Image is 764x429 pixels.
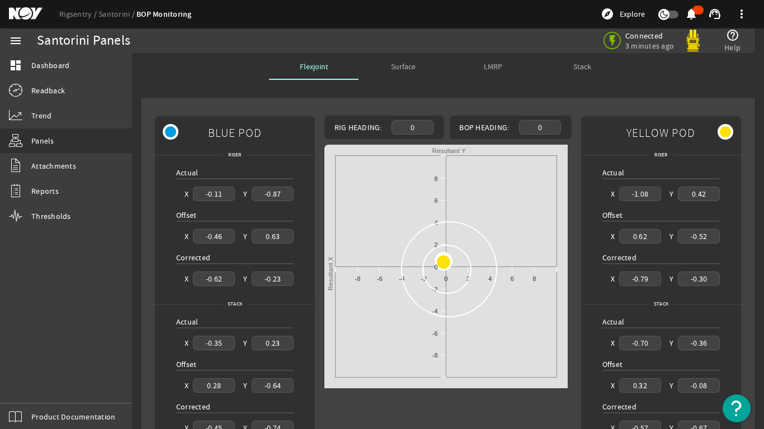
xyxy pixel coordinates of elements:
mat-icon: menu [9,34,22,47]
a: BOP Monitoring [136,9,192,20]
div: X [185,188,188,199]
div: 0.23 [252,336,294,350]
div: Y [669,273,673,284]
div: -0.11 [193,187,235,201]
span: Riser [223,149,247,160]
div: -0.70 [619,336,661,350]
span: Readback [31,85,65,96]
span: Explore [620,8,645,20]
text: -4 [399,275,404,282]
span: Surface [391,63,416,70]
div: -0.08 [678,378,720,392]
button: Explore [596,5,649,23]
span: Stack [573,63,591,70]
div: 0.42 [678,187,720,201]
span: Trend [31,110,51,121]
span: Reports [31,185,59,197]
div: 0 [519,120,561,134]
div: Y [669,231,673,242]
div: -0.46 [193,229,235,243]
text: 8 [532,275,536,282]
span: Thresholds [31,211,71,222]
text: Resultant Y [432,147,466,154]
div: Y [243,273,247,284]
span: LMRP [484,63,502,70]
text: Resultant X [327,256,334,290]
span: Product Documentation [31,411,115,422]
div: -0.36 [678,336,720,350]
mat-icon: notifications [685,7,698,21]
div: X [611,231,615,242]
text: 6 [435,197,438,204]
span: Flexjoint [300,63,328,70]
div: X [185,231,188,242]
span: Actual [602,317,625,327]
div: -0.62 [193,271,235,285]
div: -0.23 [252,271,294,285]
text: -6 [432,330,438,337]
text: -8 [432,352,438,359]
div: Y [243,188,247,199]
div: X [611,188,615,199]
span: BLUE POD [208,120,262,145]
span: Help [724,42,741,53]
div: Y [243,337,247,349]
button: Open Resource Center [723,394,751,422]
mat-icon: dashboard [9,59,22,72]
div: X [185,337,188,349]
span: Offset [176,359,197,369]
a: Santorini [98,9,136,19]
div: -0.52 [678,229,720,243]
span: Attachments [31,160,76,171]
span: Dashboard [31,60,69,71]
span: Actual [176,317,199,327]
div: -0.64 [252,378,294,392]
span: Corrected [602,252,636,263]
div: Y [669,380,673,391]
div: Y [669,337,673,349]
img: Yellowpod.svg [682,30,704,52]
div: X [185,273,188,284]
div: 0.63 [252,229,294,243]
div: 0 [392,120,433,134]
div: Rig Heading: [329,122,387,133]
span: Offset [602,359,623,369]
div: X [611,380,615,391]
div: Y [669,188,673,199]
div: -1.08 [619,187,661,201]
span: Actual [176,168,199,178]
div: X [611,273,615,284]
div: -0.35 [193,336,235,350]
text: 6 [511,275,514,282]
span: Panels [31,135,54,146]
span: Stack [648,298,674,309]
mat-icon: help_outline [726,28,739,42]
div: Santorini Panels [37,35,130,46]
div: -0.87 [252,187,294,201]
div: -0.30 [678,271,720,285]
span: Stack [222,298,248,309]
div: 0.28 [193,378,235,392]
span: Corrected [602,402,636,412]
div: Y [243,380,247,391]
span: Corrected [176,252,210,263]
span: Connected [625,31,674,41]
mat-icon: explore [601,7,614,21]
span: 3 minutes ago [625,41,674,51]
span: Actual [602,168,625,178]
div: 0.62 [619,229,661,243]
button: more_vert [728,1,755,27]
span: Offset [176,210,197,220]
text: 8 [435,175,438,182]
text: -8 [355,275,360,282]
text: -6 [377,275,383,282]
div: Y [243,231,247,242]
span: Corrected [176,402,210,412]
div: X [611,337,615,349]
span: Offset [602,210,623,220]
div: X [185,380,188,391]
div: 0.32 [619,378,661,392]
span: Riser [649,149,673,160]
div: BOP Heading: [454,122,515,133]
a: Rigsentry [59,9,98,19]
